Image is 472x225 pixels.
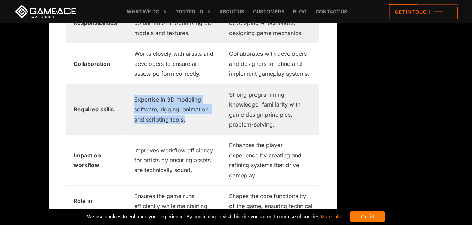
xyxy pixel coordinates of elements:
[222,84,319,135] td: Strong programming knowledge, familiarity with game design principles, problem-solving.
[73,60,110,67] strong: Collaboration
[389,4,458,19] a: Get in touch
[222,135,319,186] td: Enhances the player experience by creating and refining systems that drive gameplay.
[73,197,110,214] strong: Role in development
[127,135,222,186] td: Improves workflow efficiency for artists by ensuring assets are technically sound.
[350,211,385,222] div: Got it!
[222,43,319,84] td: Collaborates with developers and designers to refine and implement gameplay systems.
[73,152,101,169] strong: Impact on workflow
[127,43,222,84] td: Works closely with artists and developers to ensure art assets perform correctly.
[73,106,114,113] strong: Required skills
[321,214,341,219] a: More info
[87,211,341,222] span: We use cookies to enhance your experience. By continuing to visit this site you agree to our use ...
[127,84,222,135] td: Expertise in 3D modeling software, rigging, animation, and scripting tools.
